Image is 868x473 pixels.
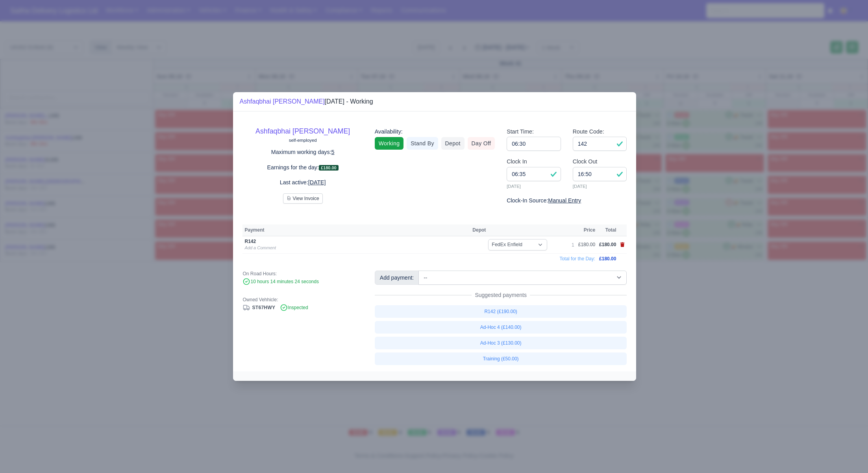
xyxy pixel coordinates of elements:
[242,224,470,236] th: Payment
[289,138,317,143] small: self-employed
[472,291,530,299] span: Suggested payments
[576,236,597,254] td: £180.00
[280,305,308,310] span: Inspected
[573,183,627,190] small: [DATE]
[239,97,373,106] div: [DATE] - Working
[375,352,627,365] a: Training (£50.00)
[375,337,627,349] a: Ad-Hoc 3 (£130.00)
[559,256,595,262] span: Total for the Day:
[375,321,627,334] a: Ad-Hoc 4 (£140.00)
[244,238,422,245] div: R142
[507,127,534,136] label: Start Time:
[308,179,326,185] u: [DATE]
[375,271,419,285] div: Add payment:
[242,178,363,187] p: Last active:
[244,245,276,250] a: Add a Comment
[255,127,350,135] a: Ashfaqbhai [PERSON_NAME]
[242,297,363,303] div: Owned Vehhicle:
[599,242,616,247] span: £180.00
[239,98,324,105] a: Ashfaqbhai [PERSON_NAME]
[507,196,627,205] div: Clock-In Source:
[375,305,627,318] a: R142 (£190.00)
[507,157,527,166] label: Clock In
[470,224,570,236] th: Depot
[375,137,403,150] a: Working
[242,278,363,286] div: 10 hours 14 minutes 24 seconds
[242,163,363,172] p: Earnings for the day:
[242,271,363,277] div: On Road Hours:
[375,127,495,136] div: Availability:
[548,197,581,204] u: Manual Entry
[829,435,868,473] iframe: Chat Widget
[597,224,618,236] th: Total
[576,224,597,236] th: Price
[573,157,598,166] label: Clock Out
[599,256,616,262] span: £180.00
[242,305,275,310] a: ST67HWY
[573,127,604,136] label: Route Code:
[331,149,335,155] u: 5
[407,137,438,150] a: Stand By
[441,137,465,150] a: Depot
[242,148,363,157] p: Maximum working days:
[507,183,561,190] small: [DATE]
[283,193,323,204] button: View Invoice
[572,242,574,248] div: 1
[468,137,495,150] a: Day Off
[319,165,339,171] span: £180.00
